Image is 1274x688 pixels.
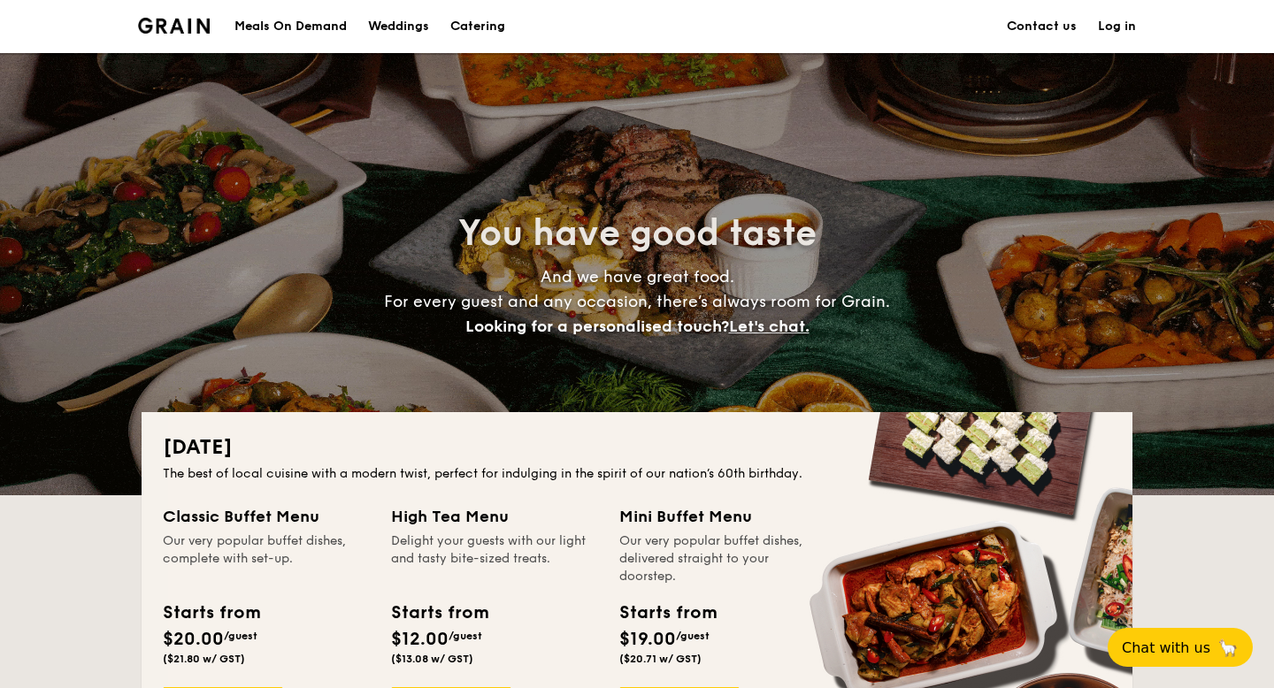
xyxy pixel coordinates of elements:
[163,504,370,529] div: Classic Buffet Menu
[391,600,487,626] div: Starts from
[391,629,449,650] span: $12.00
[138,18,210,34] img: Grain
[391,504,598,529] div: High Tea Menu
[619,600,716,626] div: Starts from
[163,433,1111,462] h2: [DATE]
[391,532,598,585] div: Delight your guests with our light and tasty bite-sized treats.
[1217,638,1239,658] span: 🦙
[163,629,224,650] span: $20.00
[1108,628,1253,667] button: Chat with us🦙
[391,653,473,665] span: ($13.08 w/ GST)
[619,532,826,585] div: Our very popular buffet dishes, delivered straight to your doorstep.
[163,465,1111,483] div: The best of local cuisine with a modern twist, perfect for indulging in the spirit of our nation’...
[619,629,676,650] span: $19.00
[619,504,826,529] div: Mini Buffet Menu
[619,653,702,665] span: ($20.71 w/ GST)
[1122,639,1210,656] span: Chat with us
[729,317,810,336] span: Let's chat.
[163,653,245,665] span: ($21.80 w/ GST)
[449,630,482,642] span: /guest
[138,18,210,34] a: Logotype
[676,630,710,642] span: /guest
[224,630,257,642] span: /guest
[163,600,259,626] div: Starts from
[163,532,370,585] div: Our very popular buffet dishes, complete with set-up.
